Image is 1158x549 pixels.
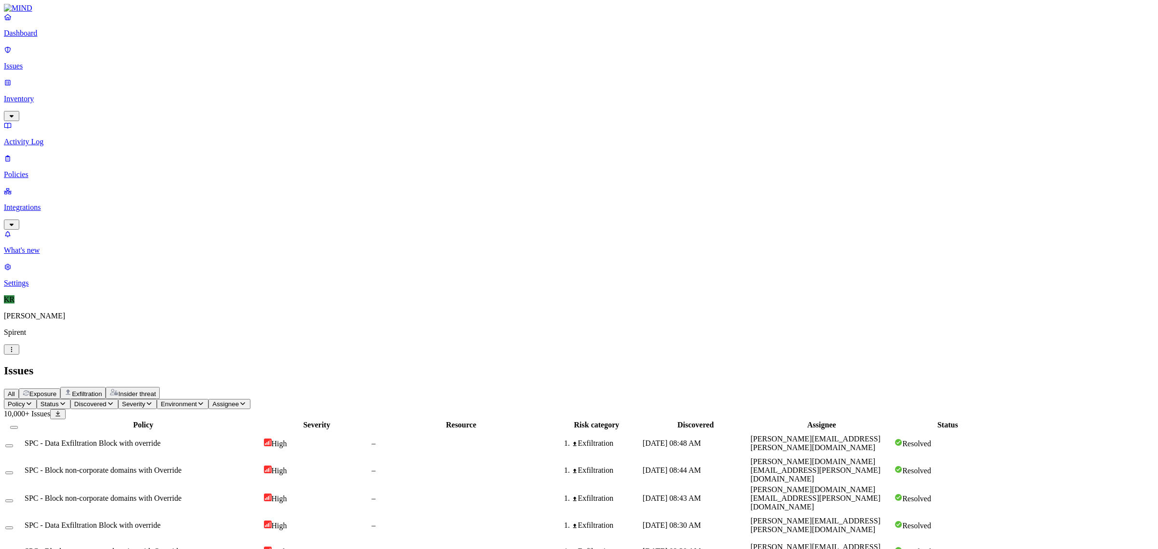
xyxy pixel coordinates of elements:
span: Insider threat [118,390,156,398]
div: Exfiltration [572,521,641,530]
span: Exposure [29,390,56,398]
span: All [8,390,15,398]
span: Resolved [902,494,931,503]
img: severity-high [264,439,272,446]
a: Settings [4,262,1154,288]
span: – [372,494,375,502]
span: Environment [161,400,197,408]
button: Select row [5,526,13,529]
span: SPC - Data Exfiltration Block with override [25,521,161,529]
div: Discovered [643,421,749,429]
div: Policy [25,421,262,429]
div: Assignee [751,421,893,429]
span: High [272,439,287,448]
span: Assignee [212,400,239,408]
img: status-resolved [895,466,902,473]
div: Exfiltration [572,439,641,448]
button: Select row [5,499,13,502]
p: Dashboard [4,29,1154,38]
img: status-resolved [895,494,902,501]
div: Status [895,421,1001,429]
p: Settings [4,279,1154,288]
span: [PERSON_NAME][EMAIL_ADDRESS][PERSON_NAME][DOMAIN_NAME] [751,435,881,452]
h2: Issues [4,364,1154,377]
img: MIND [4,4,32,13]
span: SPC - Block non-corporate domains with Override [25,494,181,502]
span: [PERSON_NAME][DOMAIN_NAME][EMAIL_ADDRESS][PERSON_NAME][DOMAIN_NAME] [751,485,881,511]
a: Issues [4,45,1154,70]
span: Resolved [902,439,931,448]
p: [PERSON_NAME] [4,312,1154,320]
p: Issues [4,62,1154,70]
a: Inventory [4,78,1154,120]
p: Inventory [4,95,1154,103]
a: MIND [4,4,1154,13]
span: Resolved [902,522,931,530]
span: High [272,522,287,530]
p: What's new [4,246,1154,255]
span: Discovered [74,400,107,408]
a: Activity Log [4,121,1154,146]
button: Select row [5,444,13,447]
span: High [272,467,287,475]
img: severity-high [264,466,272,473]
span: Exfiltration [72,390,102,398]
span: [PERSON_NAME][DOMAIN_NAME][EMAIL_ADDRESS][PERSON_NAME][DOMAIN_NAME] [751,457,881,483]
span: – [372,439,375,447]
span: High [272,494,287,503]
button: Select row [5,471,13,474]
span: Severity [122,400,145,408]
span: 10,000+ Issues [4,410,50,418]
div: Severity [264,421,370,429]
div: Exfiltration [572,494,641,503]
p: Integrations [4,203,1154,212]
span: [DATE] 08:44 AM [643,466,701,474]
span: SPC - Data Exfiltration Block with override [25,439,161,447]
span: – [372,521,375,529]
div: Risk category [552,421,641,429]
a: What's new [4,230,1154,255]
p: Policies [4,170,1154,179]
span: [DATE] 08:43 AM [643,494,701,502]
img: status-resolved [895,521,902,528]
span: KR [4,295,14,303]
p: Activity Log [4,137,1154,146]
button: Select all [10,426,18,429]
p: Spirent [4,328,1154,337]
img: severity-high [264,521,272,528]
span: Resolved [902,467,931,475]
span: – [372,466,375,474]
span: Policy [8,400,25,408]
a: Policies [4,154,1154,179]
img: severity-high [264,494,272,501]
span: [DATE] 08:48 AM [643,439,701,447]
img: status-resolved [895,439,902,446]
a: Dashboard [4,13,1154,38]
span: [DATE] 08:30 AM [643,521,701,529]
a: Integrations [4,187,1154,228]
span: SPC - Block non-corporate domains with Override [25,466,181,474]
div: Exfiltration [572,466,641,475]
span: Status [41,400,59,408]
span: [PERSON_NAME][EMAIL_ADDRESS][PERSON_NAME][DOMAIN_NAME] [751,517,881,534]
div: Resource [372,421,551,429]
